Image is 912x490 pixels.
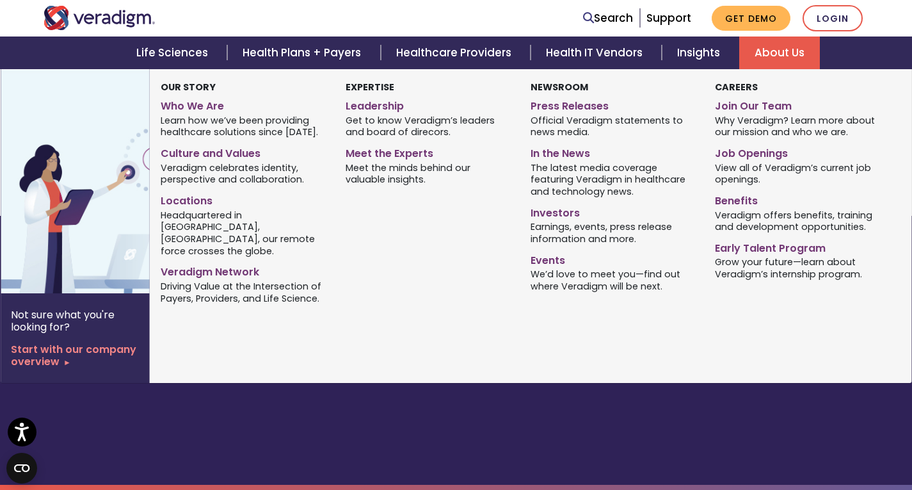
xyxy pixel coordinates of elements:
[6,453,37,484] button: Open CMP widget
[583,10,633,27] a: Search
[662,37,739,69] a: Insights
[531,95,696,113] a: Press Releases
[715,161,881,186] span: View all of Veradigm’s current job openings.
[531,37,662,69] a: Health IT Vendors
[161,279,326,304] span: Driving Value at the Intersection of Payers, Providers, and Life Science.
[1,69,207,293] img: Vector image of Veradigm’s Story
[715,237,881,256] a: Early Talent Program
[712,6,790,31] a: Get Demo
[715,81,758,94] strong: Careers
[531,249,696,268] a: Events
[646,10,691,26] a: Support
[346,113,511,138] span: Get to know Veradigm’s leaders and board of direcors.
[44,6,156,30] img: Veradigm logo
[531,161,696,198] span: The latest media coverage featuring Veradigm in healthcare and technology news.
[161,95,326,113] a: Who We Are
[715,190,881,208] a: Benefits
[11,309,139,333] p: Not sure what you're looking for?
[161,161,326,186] span: Veradigm celebrates identity, perspective and collaboration.
[531,81,588,94] strong: Newsroom
[715,142,881,161] a: Job Openings
[346,142,511,161] a: Meet the Experts
[531,220,696,245] span: Earnings, events, press release information and more.
[346,95,511,113] a: Leadership
[346,161,511,186] span: Meet the minds behind our valuable insights.
[803,5,863,31] a: Login
[715,95,881,113] a: Join Our Team
[11,343,139,368] a: Start with our company overview
[739,37,820,69] a: About Us
[715,113,881,138] span: Why Veradigm? Learn more about our mission and who we are.
[346,81,394,94] strong: Expertise
[161,261,326,279] a: Veradigm Network
[531,202,696,220] a: Investors
[121,37,227,69] a: Life Sciences
[161,208,326,257] span: Headquartered in [GEOGRAPHIC_DATA], [GEOGRAPHIC_DATA], our remote force crosses the globe.
[531,268,696,293] span: We’d love to meet you—find out where Veradigm will be next.
[531,113,696,138] span: Official Veradigm statements to news media.
[161,81,216,94] strong: Our Story
[161,142,326,161] a: Culture and Values
[227,37,380,69] a: Health Plans + Payers
[381,37,531,69] a: Healthcare Providers
[715,208,881,233] span: Veradigm offers benefits, training and development opportunities.
[531,142,696,161] a: In the News
[161,113,326,138] span: Learn how we’ve been providing healthcare solutions since [DATE].
[161,190,326,208] a: Locations
[715,256,881,281] span: Grow your future—learn about Veradigm’s internship program.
